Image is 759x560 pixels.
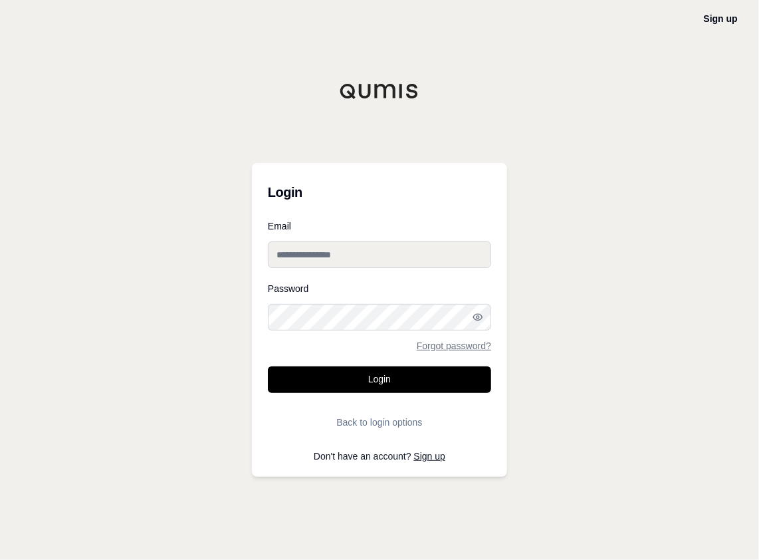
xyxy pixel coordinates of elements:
[268,284,491,293] label: Password
[704,13,738,24] a: Sign up
[268,221,491,231] label: Email
[268,179,491,206] h3: Login
[268,409,491,436] button: Back to login options
[417,341,491,350] a: Forgot password?
[340,83,419,99] img: Qumis
[268,366,491,393] button: Login
[268,452,491,461] p: Don't have an account?
[414,451,445,462] a: Sign up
